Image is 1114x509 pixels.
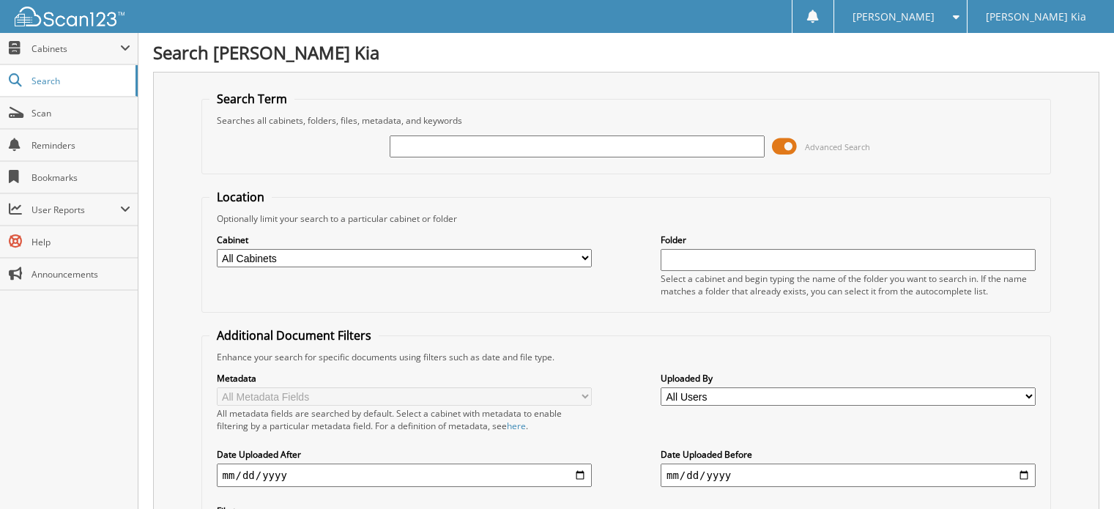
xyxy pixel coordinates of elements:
input: end [661,464,1036,487]
span: Reminders [31,139,130,152]
span: Scan [31,107,130,119]
label: Date Uploaded After [217,448,592,461]
div: Searches all cabinets, folders, files, metadata, and keywords [209,114,1044,127]
span: Announcements [31,268,130,280]
label: Date Uploaded Before [661,448,1036,461]
span: Cabinets [31,42,120,55]
label: Folder [661,234,1036,246]
label: Uploaded By [661,372,1036,384]
legend: Location [209,189,272,205]
legend: Additional Document Filters [209,327,379,343]
label: Cabinet [217,234,592,246]
span: User Reports [31,204,120,216]
span: [PERSON_NAME] Kia [986,12,1086,21]
div: Enhance your search for specific documents using filters such as date and file type. [209,351,1044,363]
label: Metadata [217,372,592,384]
div: Optionally limit your search to a particular cabinet or folder [209,212,1044,225]
a: here [507,420,526,432]
span: Advanced Search [805,141,870,152]
span: Search [31,75,128,87]
h1: Search [PERSON_NAME] Kia [153,40,1099,64]
div: All metadata fields are searched by default. Select a cabinet with metadata to enable filtering b... [217,407,592,432]
legend: Search Term [209,91,294,107]
input: start [217,464,592,487]
iframe: Chat Widget [1041,439,1114,509]
img: scan123-logo-white.svg [15,7,125,26]
span: [PERSON_NAME] [853,12,935,21]
span: Bookmarks [31,171,130,184]
div: Select a cabinet and begin typing the name of the folder you want to search in. If the name match... [661,272,1036,297]
span: Help [31,236,130,248]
